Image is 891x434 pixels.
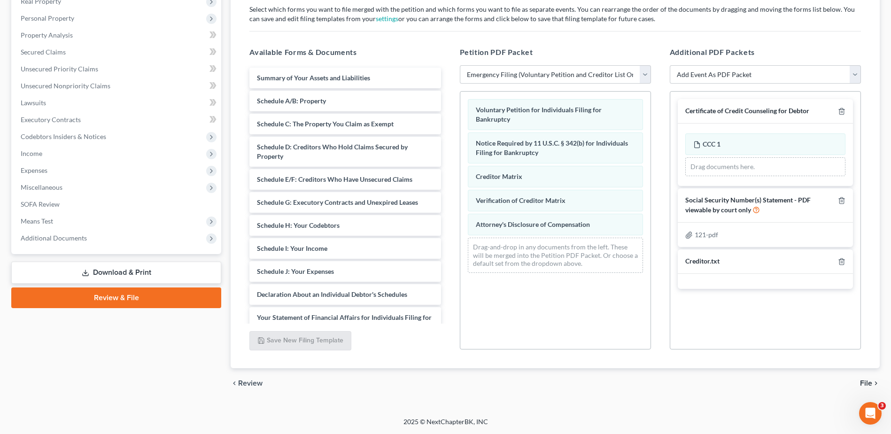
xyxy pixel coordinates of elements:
span: Certificate of Credit Counseling for Debtor [685,107,809,115]
div: Hi [PERSON_NAME], to properly address user concerns, we need to know exactly which form/line or s... [8,100,154,341]
span: 121-pdf [695,231,718,239]
span: Voluntary Petition for Individuals Filing for Bankruptcy [476,106,602,123]
span: Expenses [21,166,47,174]
div: 2025 © NextChapterBK, INC [178,417,713,434]
i: chevron_right [872,380,880,387]
span: Social Security Number(s) Statement - PDF viewable by court only [685,196,811,214]
span: Miscellaneous [21,183,62,191]
div: Sara says… [8,78,180,100]
div: Expenses: $6,517.00 [15,262,147,271]
span: Schedule C: The Property You Claim as Exempt [257,120,394,128]
div: In your case, I see the following: [15,220,147,230]
span: Review [238,380,263,387]
p: Select which forms you want to file merged with the petition and which forms you want to file as ... [249,5,861,23]
a: Property Analysis [13,27,221,44]
div: Close [165,4,182,21]
div: Drag documents here. [685,157,845,176]
div: Disposable income: $1,643.29 [15,276,147,286]
span: Your Statement of Financial Affairs for Individuals Filing for Bankruptcy [257,313,432,331]
button: chevron_left Review [231,380,272,387]
button: Emoji picker [30,308,37,315]
span: Income [21,149,42,157]
div: Gross income: $11,388.88 [15,234,147,244]
a: Download & Print [11,262,221,284]
i: chevron_left [231,380,238,387]
span: Property Analysis [21,31,73,39]
span: Schedule E/F: Creditors Who Have Unsecured Claims [257,175,412,183]
a: Lawsuits [13,94,221,111]
span: Summary of Your Assets and Liabilities [257,74,370,82]
span: Petition PDF Packet [460,47,533,56]
span: Attorney's Disclosure of Compensation [476,220,590,228]
span: Verification of Creditor Matrix [476,196,566,204]
span: Secured Claims [21,48,66,56]
span: Creditor Matrix [476,172,522,180]
a: Unsecured Nonpriority Claims [13,77,221,94]
div: Creditor.txt [685,257,720,266]
span: Schedule I: Your Income [257,244,327,252]
span: Declaration About an Individual Debtor's Schedules [257,290,407,298]
button: Save New Filing Template [249,331,351,351]
span: Schedule G: Executory Contracts and Unexpired Leases [257,198,418,206]
button: Home [147,4,165,22]
span: File [860,380,872,387]
span: Notice Required by 11 U.S.C. § 342(b) for Individuals Filing for Bankruptcy [476,139,628,156]
h1: Operator [46,5,79,12]
span: Unsecured Nonpriority Claims [21,82,110,90]
p: The team can also help [46,12,117,21]
div: Drag-and-drop in any documents from the left. These will be merged into the Petition PDF Packet. ... [468,238,643,273]
button: go back [6,4,24,22]
button: Start recording [60,308,67,315]
img: Profile image for Sara [28,79,38,89]
b: [PERSON_NAME] [40,81,93,87]
div: Hi [PERSON_NAME], to properly address user concerns, we need to know exactly which form/line or s... [15,105,147,216]
span: Lawsuits [21,99,46,107]
a: settings [376,15,398,23]
button: Gif picker [45,308,52,315]
span: Unsecured Priority Claims [21,65,98,73]
button: Upload attachment [15,308,22,315]
h5: Additional PDF Packets [670,46,861,58]
a: Review & File [11,287,221,308]
span: Codebtors Insiders & Notices [21,132,106,140]
a: Unsecured Priority Claims [13,61,221,77]
textarea: Message… [8,288,180,304]
a: SOFA Review [13,196,221,213]
span: Schedule J: Your Expenses [257,267,334,275]
span: 3 [878,402,886,410]
span: CCC 1 [703,140,721,148]
div: Sara says… [8,100,180,362]
h5: Available Forms & Documents [249,46,441,58]
span: Schedule D: Creditors Who Hold Claims Secured by Property [257,143,408,160]
button: Send a message… [161,304,176,319]
span: SOFA Review [21,200,60,208]
a: Secured Claims [13,44,221,61]
span: Means Test [21,217,53,225]
span: Schedule H: Your Codebtors [257,221,340,229]
div: Net income: $8,160.29 [15,248,147,258]
iframe: Intercom live chat [859,402,882,425]
img: Profile image for Operator [27,5,42,20]
div: joined the conversation [40,80,160,88]
span: Additional Documents [21,234,87,242]
a: Executory Contracts [13,111,221,128]
span: Schedule A/B: Property [257,97,326,105]
span: Executory Contracts [21,116,81,124]
span: Personal Property [21,14,74,22]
